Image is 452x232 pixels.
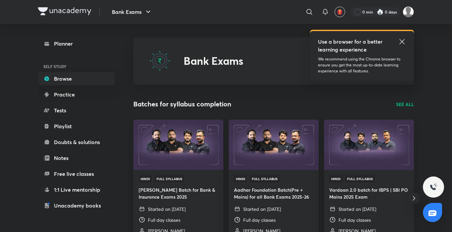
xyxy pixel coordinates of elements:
[38,7,91,15] img: Company Logo
[243,206,281,213] p: Started on [DATE]
[148,216,180,223] p: Full day classes
[184,55,243,67] h2: Bank Exams
[403,6,414,18] img: Anjali
[108,5,156,19] button: Bank Exams
[139,186,218,200] h4: [PERSON_NAME] Batch for Bank & Insurance Exams 2025
[337,9,343,15] img: avatar
[228,119,319,170] img: Thumbnail
[250,175,280,182] span: Full Syllabus
[38,167,115,180] a: Free live classes
[396,101,414,108] a: SEE ALL
[318,56,406,74] p: We recommend using the Chrome browser to ensure you get the most up-to-date learning experience w...
[132,119,224,170] img: Thumbnail
[38,7,91,17] a: Company Logo
[429,183,437,191] img: ttu
[377,9,384,15] img: streak
[148,206,186,213] p: Started on [DATE]
[234,175,247,182] span: Hindi
[38,72,115,85] a: Browse
[155,175,184,182] span: Full Syllabus
[318,38,384,54] h5: Use a browser for a better learning experience
[133,99,231,109] h2: Batches for syllabus completion
[323,119,415,170] img: Thumbnail
[38,104,115,117] a: Tests
[38,120,115,133] a: Playlist
[38,37,115,50] a: Planner
[329,186,409,200] h4: Vardaan 2.0 batch for IBPS | SBI PO Mains 2025 Exam
[335,7,345,17] button: avatar
[38,88,115,101] a: Practice
[329,175,342,182] span: Hindi
[38,61,115,72] h6: SELF STUDY
[345,175,375,182] span: Full Syllabus
[38,135,115,149] a: Doubts & solutions
[339,216,371,223] p: Full day classes
[139,175,152,182] span: Hindi
[234,186,313,200] h4: Aadhar Foundation Batch(Pre + Mains) for all Bank Exams 2025-26
[339,206,376,213] p: Started on [DATE]
[38,151,115,165] a: Notes
[243,216,276,223] p: Full day classes
[38,199,115,212] a: Unacademy books
[38,183,115,196] a: 1:1 Live mentorship
[149,50,170,71] img: Bank Exams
